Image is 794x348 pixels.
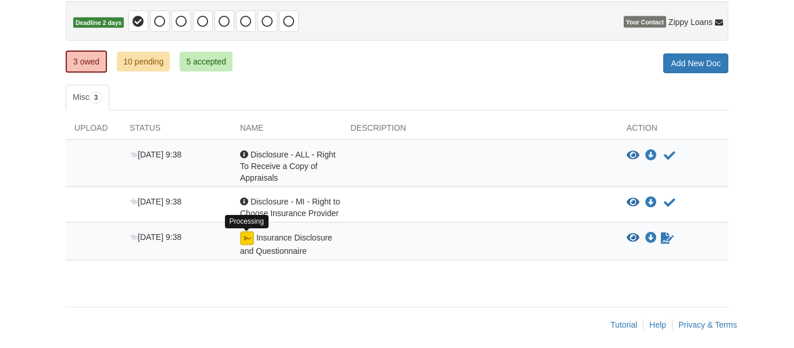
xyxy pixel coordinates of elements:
[130,232,181,242] span: [DATE] 9:38
[660,231,675,245] a: Waiting for your co-borrower to e-sign
[117,52,170,71] a: 10 pending
[645,151,657,160] a: Download Disclosure - ALL - Right To Receive a Copy of Appraisals
[627,150,639,162] button: View Disclosure - ALL - Right To Receive a Copy of Appraisals
[627,197,639,209] button: View Disclosure - MI - Right to Choose Insurance Provider
[610,320,637,329] a: Tutorial
[649,320,666,329] a: Help
[130,150,181,159] span: [DATE] 9:38
[240,233,332,256] span: Insurance Disclosure and Questionnaire
[624,16,666,28] span: Your Contact
[663,53,728,73] a: Add New Doc
[121,122,231,139] div: Status
[225,215,269,228] div: Processing
[645,234,657,243] a: Download Insurance Disclosure and Questionnaire
[627,232,639,244] button: View Insurance Disclosure and Questionnaire
[73,17,124,28] span: Deadline 2 days
[240,231,254,245] img: esign icon
[90,92,103,103] span: 3
[180,52,233,71] a: 5 accepted
[663,149,677,163] button: Acknowledge receipt of document
[66,85,109,110] a: Misc
[240,197,340,218] span: Disclosure - MI - Right to Choose Insurance Provider
[130,197,181,206] span: [DATE] 9:38
[342,122,618,139] div: Description
[240,150,335,182] span: Disclosure - ALL - Right To Receive a Copy of Appraisals
[645,198,657,207] a: Download Disclosure - MI - Right to Choose Insurance Provider
[66,51,107,73] a: 3 owed
[618,122,728,139] div: Action
[678,320,737,329] a: Privacy & Terms
[668,16,713,28] span: Zippy Loans
[231,122,342,139] div: Name
[66,122,121,139] div: Upload
[663,196,677,210] button: Acknowledge receipt of document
